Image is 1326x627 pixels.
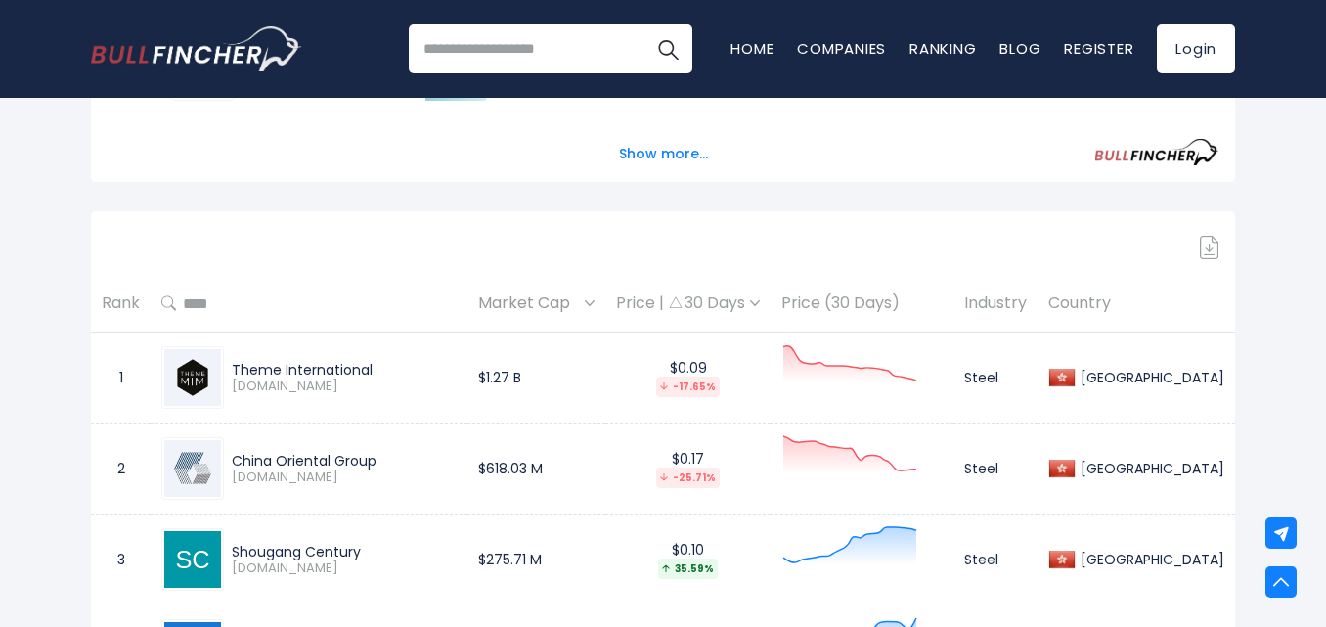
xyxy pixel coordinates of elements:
[91,424,151,515] td: 2
[1076,460,1224,477] div: [GEOGRAPHIC_DATA]
[232,452,457,470] div: China Oriental Group
[91,515,151,605] td: 3
[953,275,1038,333] th: Industry
[607,138,720,170] button: Show more...
[91,275,151,333] th: Rank
[616,450,760,488] div: $0.17
[467,333,605,424] td: $1.27 B
[232,470,457,486] span: [DOMAIN_NAME]
[771,275,953,333] th: Price (30 Days)
[656,468,720,488] div: -25.71%
[909,38,976,59] a: Ranking
[953,333,1038,424] td: Steel
[656,377,720,397] div: -17.65%
[1157,24,1235,73] a: Login
[91,26,301,71] a: Go to homepage
[616,541,760,579] div: $0.10
[1064,38,1133,59] a: Register
[1076,551,1224,568] div: [GEOGRAPHIC_DATA]
[999,38,1040,59] a: Blog
[953,515,1038,605] td: Steel
[164,349,221,406] img: 0990.HK.png
[1038,275,1235,333] th: Country
[478,289,580,319] span: Market Cap
[643,24,692,73] button: Search
[164,440,221,497] img: 0581.HK.png
[467,515,605,605] td: $275.71 M
[616,359,760,397] div: $0.09
[658,559,718,579] div: 35.59%
[467,424,605,515] td: $618.03 M
[616,293,760,314] div: Price | 30 Days
[730,38,773,59] a: Home
[232,543,457,560] div: Shougang Century
[953,424,1038,515] td: Steel
[232,361,457,379] div: Theme International
[232,379,457,395] span: [DOMAIN_NAME]
[797,38,886,59] a: Companies
[232,560,457,577] span: [DOMAIN_NAME]
[91,26,302,71] img: Bullfincher logo
[91,333,151,424] td: 1
[1076,369,1224,386] div: [GEOGRAPHIC_DATA]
